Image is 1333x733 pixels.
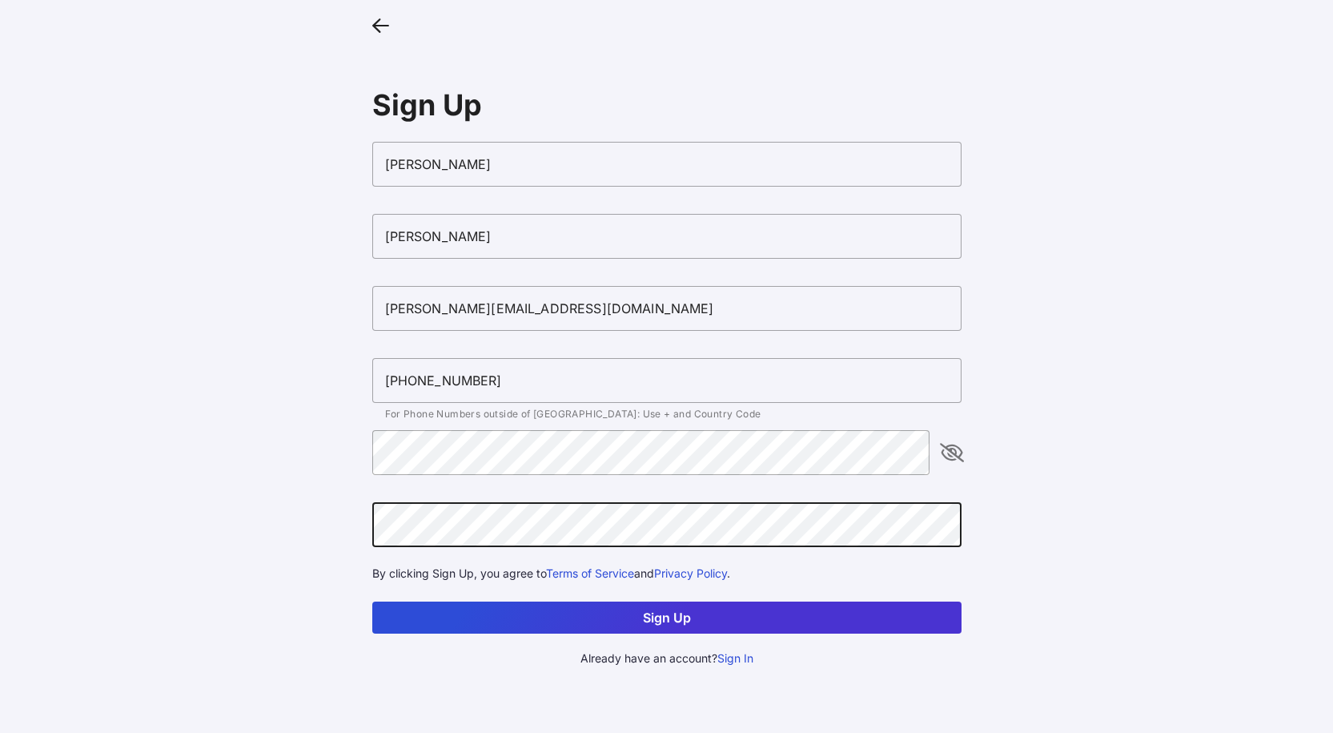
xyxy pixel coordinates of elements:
input: Phone Number [372,358,962,403]
i: appended action [942,443,962,462]
div: Sign Up [372,87,962,123]
div: Already have an account? [372,650,962,667]
input: Email [372,286,962,331]
a: Terms of Service [546,566,634,580]
input: Last Name [372,214,962,259]
div: By clicking Sign Up, you agree to and . [372,565,962,582]
button: Sign Up [372,602,962,634]
span: For Phone Numbers outside of [GEOGRAPHIC_DATA]: Use + and Country Code [385,408,761,420]
button: Sign In [717,650,753,667]
input: First Name [372,142,962,187]
keeper-lock: Open Keeper Popup [929,515,949,534]
a: Privacy Policy [654,566,727,580]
